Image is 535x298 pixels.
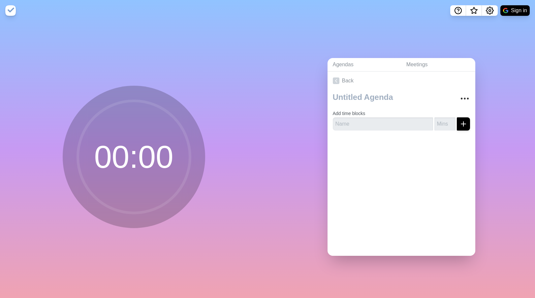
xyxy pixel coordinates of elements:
[500,5,530,16] button: Sign in
[328,72,475,90] a: Back
[328,58,401,72] a: Agendas
[450,5,466,16] button: Help
[466,5,482,16] button: What’s new
[401,58,475,72] a: Meetings
[333,117,433,131] input: Name
[434,117,456,131] input: Mins
[503,8,508,13] img: google logo
[5,5,16,16] img: timeblocks logo
[482,5,498,16] button: Settings
[458,92,471,105] button: More
[333,111,365,116] label: Add time blocks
